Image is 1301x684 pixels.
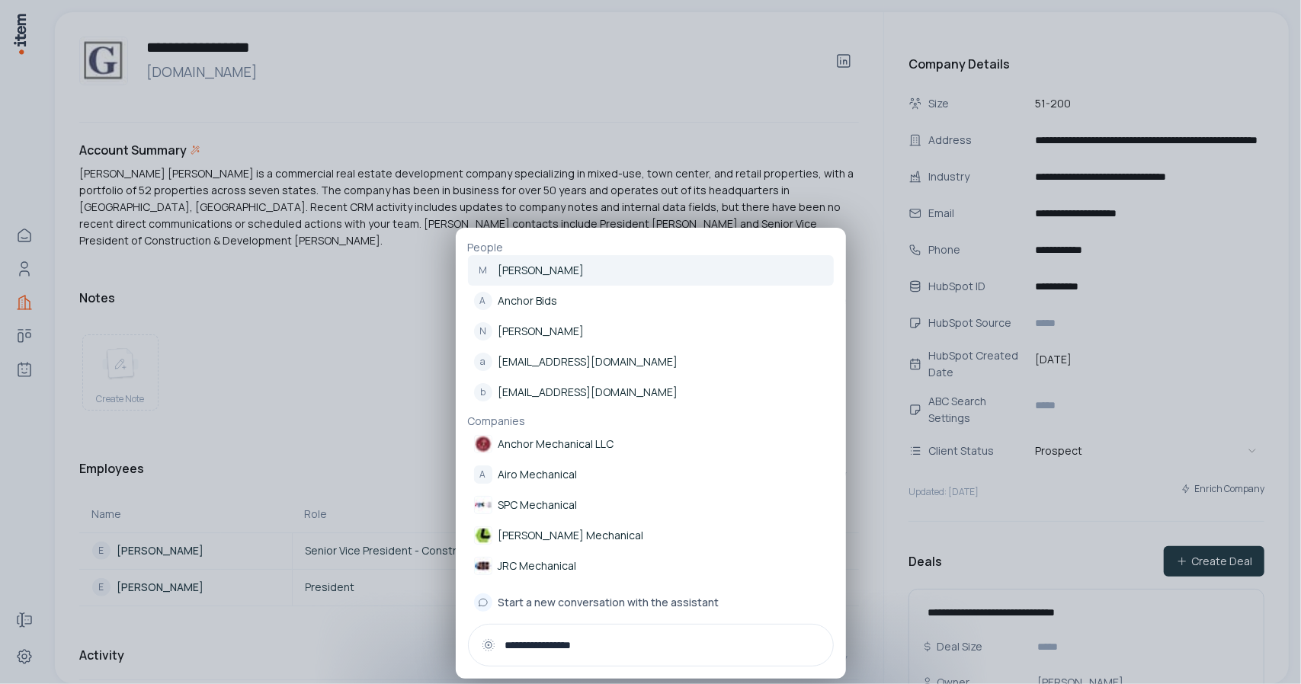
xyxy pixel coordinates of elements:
div: M [474,261,492,280]
div: A [474,465,492,484]
a: Anchor Mechanical LLC [468,429,834,459]
p: SPC Mechanical [498,497,578,513]
p: [PERSON_NAME] Mechanical [498,528,644,543]
div: PeopleM[PERSON_NAME]AAnchor BidsN[PERSON_NAME]a[EMAIL_ADDRESS][DOMAIN_NAME]b[EMAIL_ADDRESS][DOMAI... [456,228,846,679]
p: [PERSON_NAME] [498,263,585,278]
button: Start a new conversation with the assistant [468,587,834,618]
p: Airo Mechanical [498,467,578,482]
p: [PERSON_NAME] [498,324,585,339]
p: Companies [468,414,834,429]
div: a [474,353,492,371]
a: a[EMAIL_ADDRESS][DOMAIN_NAME] [468,347,834,377]
img: JRC Mechanical [474,557,492,575]
img: Lee Mechanical [474,526,492,545]
a: SPC Mechanical [468,490,834,520]
p: Anchor Mechanical LLC [498,436,614,452]
div: b [474,383,492,401]
a: M[PERSON_NAME] [468,255,834,286]
img: Anchor Mechanical LLC [474,435,492,453]
div: N [474,322,492,340]
p: JRC Mechanical [498,558,577,574]
p: [EMAIL_ADDRESS][DOMAIN_NAME] [498,385,678,400]
a: JRC Mechanical [468,551,834,581]
a: AAnchor Bids [468,286,834,316]
div: A [474,292,492,310]
span: Start a new conversation with the assistant [498,595,719,610]
p: Anchor Bids [498,293,558,308]
p: People [468,240,834,255]
img: SPC Mechanical [474,496,492,514]
a: AAiro Mechanical [468,459,834,490]
a: N[PERSON_NAME] [468,316,834,347]
p: [EMAIL_ADDRESS][DOMAIN_NAME] [498,354,678,369]
a: b[EMAIL_ADDRESS][DOMAIN_NAME] [468,377,834,408]
a: [PERSON_NAME] Mechanical [468,520,834,551]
